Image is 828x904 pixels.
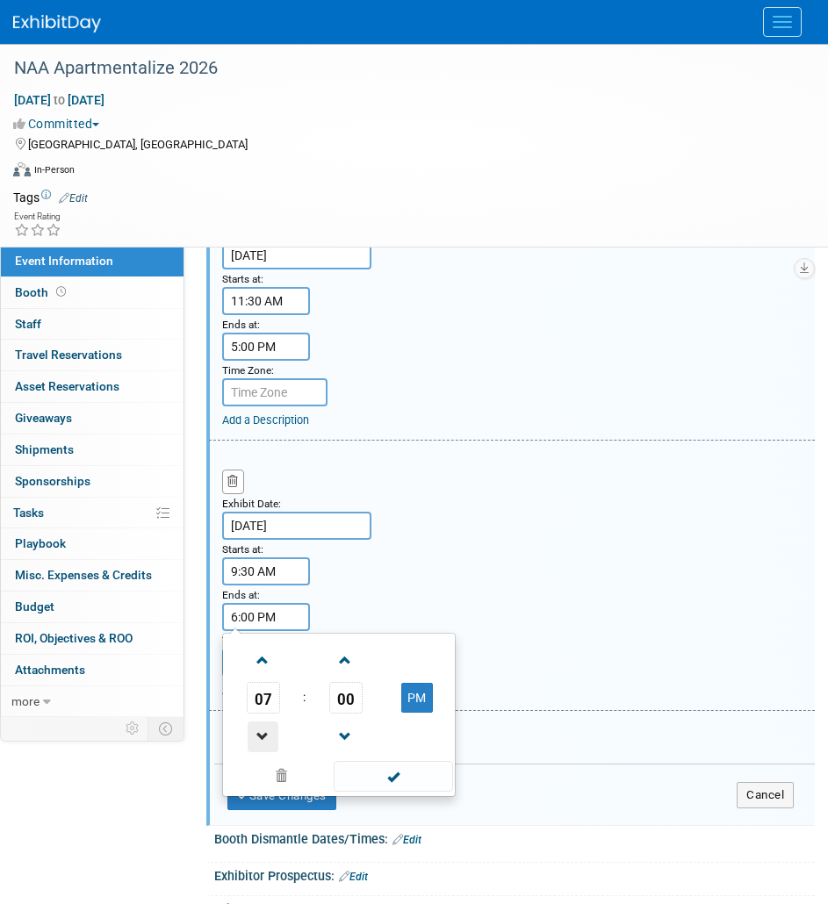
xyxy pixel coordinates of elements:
div: Event Rating [14,212,61,221]
div: Exhibitor Prospectus: [214,863,815,886]
div: Booth Dismantle Dates/Times: [214,826,815,849]
input: Start Time [222,557,310,585]
a: Done [333,765,454,790]
input: End Time [222,333,310,361]
a: Decrement Hour [247,714,280,758]
div: NAA Apartmentalize 2026 [8,53,793,84]
span: Travel Reservations [15,348,122,362]
a: Shipments [1,434,184,465]
span: ROI, Objectives & ROO [15,631,133,645]
a: Edit [392,834,421,846]
a: Increment Minute [329,637,363,682]
a: Playbook [1,528,184,559]
span: Pick Hour [247,682,280,714]
input: Date [222,512,371,540]
input: Time Zone [222,378,328,406]
span: [DATE] [DATE] [13,92,105,108]
small: Ends at: [222,319,260,331]
span: Playbook [15,536,66,550]
span: Asset Reservations [15,379,119,393]
small: Time Zone: [222,364,274,377]
input: End Time [222,603,310,631]
span: Attachments [15,663,85,677]
span: Sponsorships [15,474,90,488]
td: Toggle Event Tabs [148,717,184,740]
button: Menu [763,7,802,37]
a: more [1,686,184,717]
span: Tasks [13,506,44,520]
span: Booth [15,285,69,299]
span: Shipments [15,442,74,456]
button: Committed [13,115,106,133]
a: Staff [1,309,184,340]
td: : [299,682,309,714]
a: ROI, Objectives & ROO [1,623,184,654]
a: Clear selection [227,764,335,789]
span: [GEOGRAPHIC_DATA], [GEOGRAPHIC_DATA] [28,138,248,151]
span: to [51,93,68,107]
a: Decrement Minute [329,714,363,758]
a: Attachments [1,655,184,685]
small: Exhibit Date: [222,498,281,510]
span: Budget [15,599,54,613]
button: Cancel [737,782,794,808]
img: Format-Inperson.png [13,162,31,176]
a: Misc. Expenses & Credits [1,560,184,591]
div: In-Person [33,163,75,176]
a: Event Information [1,246,184,276]
a: Travel Reservations [1,340,184,370]
td: Tags [13,189,88,206]
img: ExhibitDay [13,15,101,32]
span: more [11,694,40,708]
span: Staff [15,317,41,331]
button: PM [401,683,433,713]
a: Asset Reservations [1,371,184,402]
a: Add a Description [222,413,309,427]
td: Personalize Event Tab Strip [118,717,148,740]
a: Budget [1,592,184,622]
a: Giveaways [1,403,184,434]
span: Pick Minute [329,682,363,714]
small: Ends at: [222,589,260,601]
a: Edit [339,871,368,883]
input: Date [222,241,371,269]
span: Event Information [15,254,113,268]
small: Starts at: [222,543,263,556]
span: Booth not reserved yet [53,285,69,298]
a: Booth [1,277,184,308]
a: Tasks [1,498,184,528]
small: Starts at: [222,273,263,285]
a: Edit [59,192,88,204]
input: Start Time [222,287,310,315]
span: Giveaways [15,411,72,425]
span: Misc. Expenses & Credits [15,568,152,582]
a: Increment Hour [247,637,280,682]
a: Sponsorships [1,466,184,497]
div: Event Format [13,160,806,186]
